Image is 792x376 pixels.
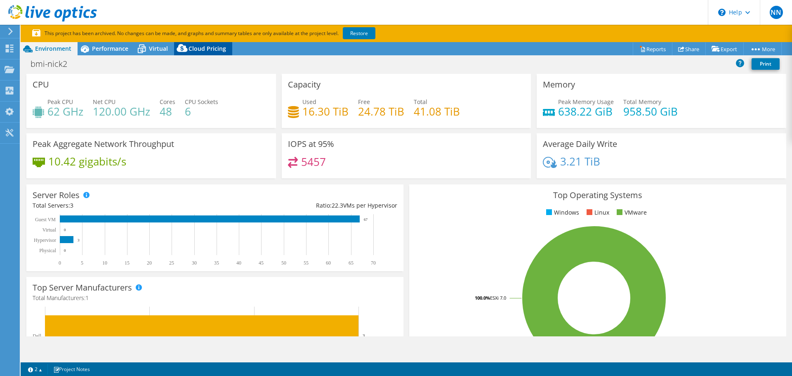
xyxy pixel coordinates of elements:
span: Used [302,98,316,106]
a: Project Notes [47,364,96,374]
tspan: ESXi 7.0 [490,295,506,301]
h3: Peak Aggregate Network Throughput [33,140,174,149]
h3: Capacity [288,80,321,89]
span: Performance [92,45,128,52]
text: 50 [281,260,286,266]
span: Total [414,98,427,106]
text: 70 [371,260,376,266]
h1: bmi-nick2 [27,59,80,69]
h3: Memory [543,80,575,89]
span: NN [770,6,783,19]
text: 30 [192,260,197,266]
a: Print [752,58,780,70]
text: Hypervisor [34,237,56,243]
h4: 10.42 gigabits/s [48,157,126,166]
text: 0 [64,228,66,232]
a: More [743,43,782,55]
text: 0 [59,260,61,266]
span: CPU Sockets [185,98,218,106]
span: Cloud Pricing [189,45,226,52]
a: 2 [22,364,48,374]
span: Virtual [149,45,168,52]
li: Linux [585,208,609,217]
text: 20 [147,260,152,266]
h4: 6 [185,107,218,116]
span: Free [358,98,370,106]
text: 3 [78,238,80,242]
span: Peak Memory Usage [558,98,614,106]
p: This project has been archived. No changes can be made, and graphs and summary tables are only av... [32,29,436,38]
a: Export [705,43,744,55]
text: 45 [259,260,264,266]
h4: 638.22 GiB [558,107,614,116]
tspan: 100.0% [475,295,490,301]
text: 3 [363,333,365,338]
a: Share [672,43,706,55]
text: 35 [214,260,219,266]
text: Virtual [42,227,57,233]
text: 25 [169,260,174,266]
div: Ratio: VMs per Hypervisor [215,201,397,210]
h4: Total Manufacturers: [33,293,397,303]
h3: Top Operating Systems [415,191,780,200]
div: Total Servers: [33,201,215,210]
text: 15 [125,260,130,266]
span: Environment [35,45,71,52]
span: Peak CPU [47,98,73,106]
span: 1 [85,294,89,302]
text: 5 [81,260,83,266]
h4: 120.00 GHz [93,107,150,116]
text: Dell [33,333,41,339]
text: 67 [364,218,368,222]
text: 60 [326,260,331,266]
text: 0 [64,248,66,253]
a: Reports [633,43,672,55]
li: Windows [544,208,579,217]
svg: \n [718,9,726,16]
span: Net CPU [93,98,115,106]
text: 10 [102,260,107,266]
span: Cores [160,98,175,106]
text: 55 [304,260,309,266]
h3: CPU [33,80,49,89]
h4: 41.08 TiB [414,107,460,116]
text: Physical [39,248,56,253]
h3: Server Roles [33,191,80,200]
h4: 48 [160,107,175,116]
text: 40 [236,260,241,266]
h4: 5457 [301,157,326,166]
li: VMware [615,208,647,217]
span: 22.3 [332,201,343,209]
span: 3 [70,201,73,209]
h4: 24.78 TiB [358,107,404,116]
a: Restore [343,27,375,39]
h4: 62 GHz [47,107,83,116]
h3: Top Server Manufacturers [33,283,132,292]
h4: 958.50 GiB [623,107,678,116]
h3: Average Daily Write [543,140,617,149]
h4: 3.21 TiB [560,157,600,166]
h3: IOPS at 95% [288,140,334,149]
h4: 16.30 TiB [302,107,349,116]
text: Guest VM [35,217,56,222]
span: Total Memory [623,98,661,106]
text: 65 [349,260,354,266]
